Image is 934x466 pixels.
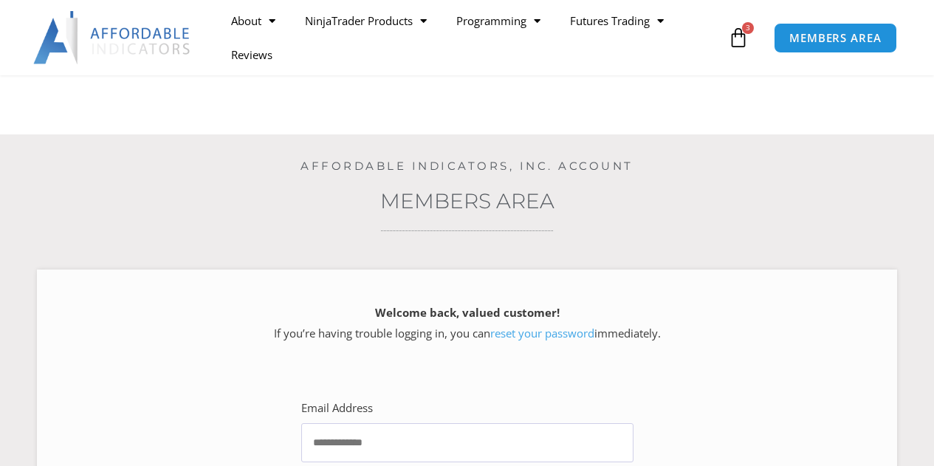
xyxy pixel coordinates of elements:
p: If you’re having trouble logging in, you can immediately. [63,303,871,344]
a: reset your password [490,326,594,340]
a: Members Area [380,188,554,213]
span: MEMBERS AREA [789,32,882,44]
nav: Menu [216,4,724,72]
img: LogoAI | Affordable Indicators – NinjaTrader [33,11,192,64]
label: Email Address [301,398,373,419]
a: NinjaTrader Products [290,4,442,38]
a: Reviews [216,38,287,72]
a: MEMBERS AREA [774,23,897,53]
a: Programming [442,4,555,38]
a: Affordable Indicators, Inc. Account [301,159,633,173]
a: 3 [706,16,771,59]
strong: Welcome back, valued customer! [375,305,560,320]
span: 3 [742,22,754,34]
a: Futures Trading [555,4,679,38]
a: About [216,4,290,38]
